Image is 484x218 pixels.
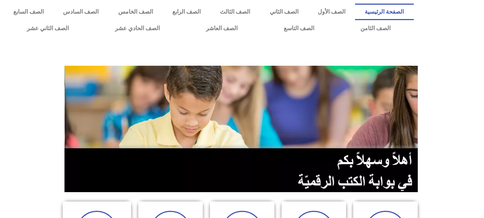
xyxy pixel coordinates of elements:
[53,4,108,20] a: الصف السادس
[183,20,260,37] a: الصف العاشر
[355,4,413,20] a: الصفحة الرئيسية
[109,4,163,20] a: الصف الخامس
[337,20,413,37] a: الصف الثامن
[92,20,183,37] a: الصف الحادي عشر
[308,4,355,20] a: الصف الأول
[163,4,210,20] a: الصف الرابع
[260,4,308,20] a: الصف الثاني
[260,20,337,37] a: الصف التاسع
[4,4,53,20] a: الصف السابع
[210,4,260,20] a: الصف الثالث
[4,20,92,37] a: الصف الثاني عشر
